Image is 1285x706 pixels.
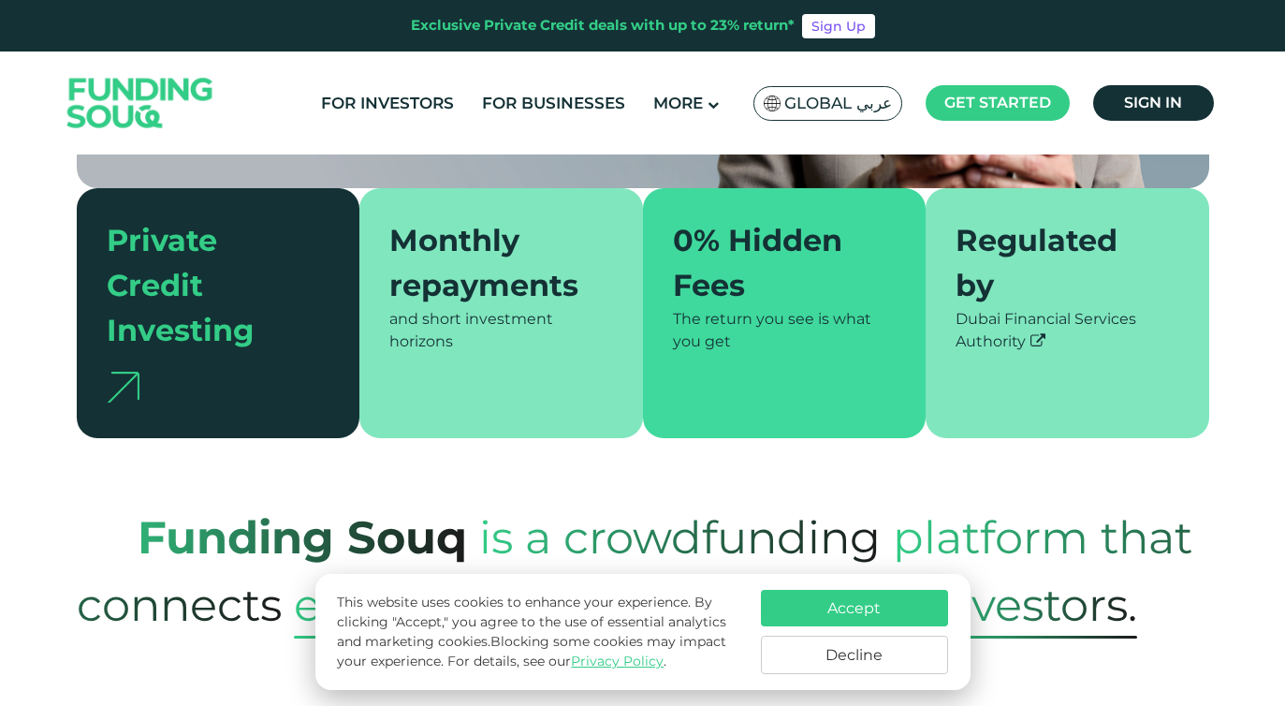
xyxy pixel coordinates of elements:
[653,94,703,112] span: More
[784,93,892,114] span: Global عربي
[294,571,550,639] span: established
[764,96,781,111] img: SA Flag
[389,218,591,308] div: Monthly repayments
[571,653,664,669] a: Privacy Policy
[447,653,666,669] span: For details, see our .
[761,590,948,626] button: Accept
[316,88,459,119] a: For Investors
[956,308,1179,353] div: Dubai Financial Services Authority
[77,492,1192,651] span: platform that connects
[337,593,741,671] p: This website uses cookies to enhance your experience. By clicking "Accept," you agree to the use ...
[49,56,232,151] img: Logo
[562,571,806,639] span: Businesses
[673,308,897,353] div: The return you see is what you get
[818,559,917,651] span: with
[389,308,613,353] div: and short investment horizons
[944,94,1051,111] span: Get started
[1093,85,1214,121] a: Sign in
[107,372,139,403] img: arrow
[761,636,948,674] button: Decline
[479,492,881,583] span: is a crowdfunding
[138,510,467,565] strong: Funding Souq
[929,571,1137,639] span: Investors.
[107,218,308,353] div: Private Credit Investing
[477,88,630,119] a: For Businesses
[673,218,874,308] div: 0% Hidden Fees
[956,218,1157,308] div: Regulated by
[411,15,795,37] div: Exclusive Private Credit deals with up to 23% return*
[337,633,726,669] span: Blocking some cookies may impact your experience.
[802,14,875,38] a: Sign Up
[1124,94,1182,111] span: Sign in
